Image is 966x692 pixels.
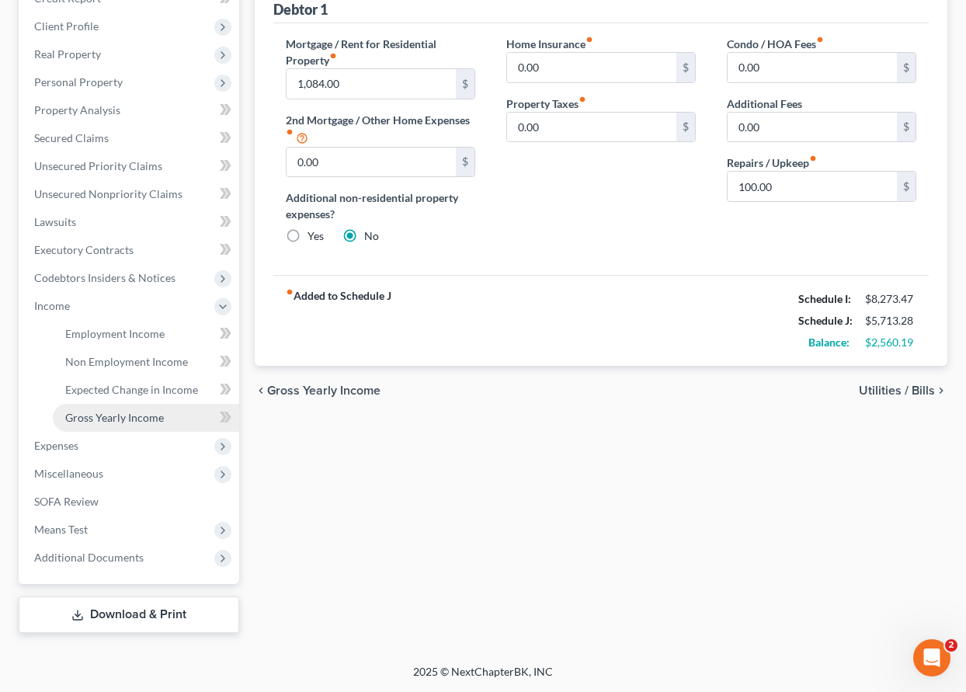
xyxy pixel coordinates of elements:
[255,384,380,397] button: chevron_left Gross Yearly Income
[53,348,239,376] a: Non Employment Income
[456,69,474,99] div: $
[65,411,164,424] span: Gross Yearly Income
[286,288,391,353] strong: Added to Schedule J
[456,148,474,177] div: $
[579,96,586,103] i: fiber_manual_record
[507,53,676,82] input: --
[34,523,88,536] span: Means Test
[34,19,99,33] span: Client Profile
[865,291,916,307] div: $8,273.47
[22,152,239,180] a: Unsecured Priority Claims
[267,384,380,397] span: Gross Yearly Income
[728,53,897,82] input: --
[586,36,593,43] i: fiber_manual_record
[53,376,239,404] a: Expected Change in Income
[676,53,695,82] div: $
[287,69,456,99] input: --
[34,47,101,61] span: Real Property
[286,36,475,68] label: Mortgage / Rent for Residential Property
[865,335,916,350] div: $2,560.19
[34,131,109,144] span: Secured Claims
[897,113,916,142] div: $
[865,313,916,329] div: $5,713.28
[19,596,239,633] a: Download & Print
[22,208,239,236] a: Lawsuits
[40,664,926,692] div: 2025 © NextChapterBK, INC
[53,404,239,432] a: Gross Yearly Income
[897,53,916,82] div: $
[34,299,70,312] span: Income
[727,96,802,112] label: Additional Fees
[329,52,337,60] i: fiber_manual_record
[22,180,239,208] a: Unsecured Nonpriority Claims
[507,113,676,142] input: --
[798,292,851,305] strong: Schedule I:
[53,320,239,348] a: Employment Income
[22,124,239,152] a: Secured Claims
[859,384,947,397] button: Utilities / Bills chevron_right
[34,551,144,564] span: Additional Documents
[506,36,593,52] label: Home Insurance
[676,113,695,142] div: $
[897,172,916,201] div: $
[286,190,475,222] label: Additional non-residential property expenses?
[913,639,950,676] iframe: Intercom live chat
[34,467,103,480] span: Miscellaneous
[65,355,188,368] span: Non Employment Income
[859,384,935,397] span: Utilities / Bills
[506,96,586,112] label: Property Taxes
[34,243,134,256] span: Executory Contracts
[34,75,123,89] span: Personal Property
[287,148,456,177] input: --
[22,236,239,264] a: Executory Contracts
[34,439,78,452] span: Expenses
[364,228,379,244] label: No
[308,228,324,244] label: Yes
[255,384,267,397] i: chevron_left
[809,155,817,162] i: fiber_manual_record
[65,327,165,340] span: Employment Income
[728,113,897,142] input: --
[34,159,162,172] span: Unsecured Priority Claims
[34,215,76,228] span: Lawsuits
[935,384,947,397] i: chevron_right
[945,639,957,652] span: 2
[727,155,817,171] label: Repairs / Upkeep
[727,36,824,52] label: Condo / HOA Fees
[22,96,239,124] a: Property Analysis
[816,36,824,43] i: fiber_manual_record
[65,383,198,396] span: Expected Change in Income
[286,288,294,296] i: fiber_manual_record
[286,112,475,147] label: 2nd Mortgage / Other Home Expenses
[286,128,294,136] i: fiber_manual_record
[808,336,850,349] strong: Balance:
[34,103,120,116] span: Property Analysis
[798,314,853,327] strong: Schedule J:
[34,495,99,508] span: SOFA Review
[728,172,897,201] input: --
[34,187,182,200] span: Unsecured Nonpriority Claims
[22,488,239,516] a: SOFA Review
[34,271,175,284] span: Codebtors Insiders & Notices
